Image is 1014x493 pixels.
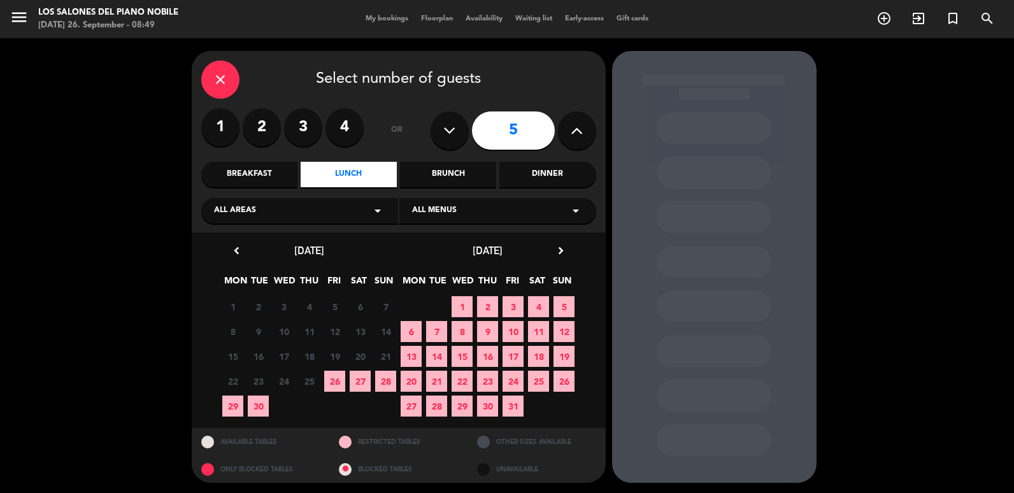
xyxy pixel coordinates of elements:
[222,296,243,317] span: 1
[401,321,422,342] span: 6
[553,371,575,392] span: 26
[375,321,396,342] span: 14
[324,321,345,342] span: 12
[426,346,447,367] span: 14
[876,11,892,26] i: add_circle_outline
[426,396,447,417] span: 28
[375,371,396,392] span: 28
[273,296,294,317] span: 3
[503,371,524,392] span: 24
[299,371,320,392] span: 25
[553,321,575,342] span: 12
[299,273,320,294] span: THU
[273,346,294,367] span: 17
[375,346,396,367] span: 21
[301,162,397,187] div: Lunch
[299,346,320,367] span: 18
[473,244,503,257] span: [DATE]
[248,371,269,392] span: 23
[452,296,473,317] span: 1
[401,396,422,417] span: 27
[329,428,468,455] div: RESTRICTED TABLES
[248,346,269,367] span: 16
[324,371,345,392] span: 26
[911,11,926,26] i: exit_to_app
[610,15,655,22] span: Gift cards
[213,72,228,87] i: close
[412,204,457,217] span: All menus
[248,321,269,342] span: 9
[224,273,245,294] span: MON
[373,273,394,294] span: SUN
[38,19,178,32] div: [DATE] 26. September - 08:49
[503,296,524,317] span: 3
[426,321,447,342] span: 7
[249,273,270,294] span: TUE
[248,396,269,417] span: 30
[509,15,559,22] span: Waiting list
[400,162,496,187] div: Brunch
[945,11,960,26] i: turned_in_not
[552,273,573,294] span: SUN
[452,273,473,294] span: WED
[559,15,610,22] span: Early-access
[273,371,294,392] span: 24
[477,296,498,317] span: 2
[427,273,448,294] span: TUE
[553,296,575,317] span: 5
[980,11,995,26] i: search
[192,455,330,483] div: ONLY BLOCKED TABLES
[350,321,371,342] span: 13
[459,15,509,22] span: Availability
[274,273,295,294] span: WED
[284,108,322,146] label: 3
[401,346,422,367] span: 13
[502,273,523,294] span: FRI
[299,321,320,342] span: 11
[350,346,371,367] span: 20
[243,108,281,146] label: 2
[503,346,524,367] span: 17
[325,108,364,146] label: 4
[38,6,178,19] div: Los Salones del Piano Nobile
[230,244,243,257] i: chevron_left
[324,296,345,317] span: 5
[553,346,575,367] span: 19
[477,273,498,294] span: THU
[324,273,345,294] span: FRI
[554,244,568,257] i: chevron_right
[350,296,371,317] span: 6
[452,321,473,342] span: 8
[192,428,330,455] div: AVAILABLE TABLES
[503,396,524,417] span: 31
[375,296,396,317] span: 7
[376,108,418,153] div: or
[468,455,606,483] div: UNAVAILABLE
[528,346,549,367] span: 18
[201,61,596,99] div: Select number of guests
[527,273,548,294] span: SAT
[528,321,549,342] span: 11
[503,321,524,342] span: 10
[324,346,345,367] span: 19
[273,321,294,342] span: 10
[528,296,549,317] span: 4
[222,346,243,367] span: 15
[222,321,243,342] span: 8
[10,8,29,27] i: menu
[329,455,468,483] div: BLOCKED TABLES
[452,371,473,392] span: 22
[348,273,369,294] span: SAT
[401,371,422,392] span: 20
[214,204,256,217] span: All areas
[499,162,596,187] div: Dinner
[568,203,583,218] i: arrow_drop_down
[528,371,549,392] span: 25
[452,346,473,367] span: 15
[359,15,415,22] span: My bookings
[403,273,424,294] span: MON
[468,428,606,455] div: OTHER SIZES AVAILABLE
[477,321,498,342] span: 9
[294,244,324,257] span: [DATE]
[477,371,498,392] span: 23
